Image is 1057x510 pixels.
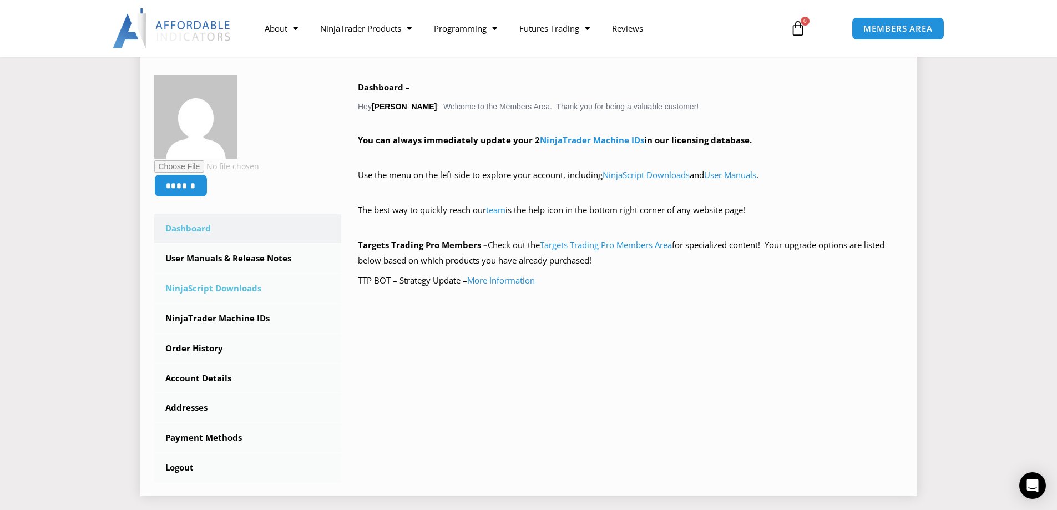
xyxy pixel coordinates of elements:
[372,102,437,111] strong: [PERSON_NAME]
[423,16,508,41] a: Programming
[852,17,944,40] a: MEMBERS AREA
[863,24,933,33] span: MEMBERS AREA
[801,17,810,26] span: 0
[154,393,342,422] a: Addresses
[1019,472,1046,499] div: Open Intercom Messenger
[358,238,903,269] p: Check out the for specialized content! Your upgrade options are listed below based on which produ...
[154,304,342,333] a: NinjaTrader Machine IDs
[358,203,903,234] p: The best way to quickly reach our is the help icon in the bottom right corner of any website page!
[113,8,232,48] img: LogoAI | Affordable Indicators – NinjaTrader
[254,16,777,41] nav: Menu
[508,16,601,41] a: Futures Trading
[704,169,756,180] a: User Manuals
[254,16,309,41] a: About
[154,423,342,452] a: Payment Methods
[358,273,903,289] p: TTP BOT – Strategy Update –
[773,12,822,44] a: 0
[358,168,903,199] p: Use the menu on the left side to explore your account, including and .
[154,274,342,303] a: NinjaScript Downloads
[154,364,342,393] a: Account Details
[601,16,654,41] a: Reviews
[358,82,410,93] b: Dashboard –
[309,16,423,41] a: NinjaTrader Products
[540,134,644,145] a: NinjaTrader Machine IDs
[154,334,342,363] a: Order History
[540,239,672,250] a: Targets Trading Pro Members Area
[154,453,342,482] a: Logout
[467,275,535,286] a: More Information
[154,214,342,482] nav: Account pages
[358,134,752,145] strong: You can always immediately update your 2 in our licensing database.
[603,169,690,180] a: NinjaScript Downloads
[154,75,237,159] img: 03d23648da3b8d3cc66a7e8c2b0cba8eba3033f61c698b12f1be6a68d3e360fd
[358,80,903,288] div: Hey ! Welcome to the Members Area. Thank you for being a valuable customer!
[486,204,505,215] a: team
[154,244,342,273] a: User Manuals & Release Notes
[154,214,342,243] a: Dashboard
[358,239,488,250] strong: Targets Trading Pro Members –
